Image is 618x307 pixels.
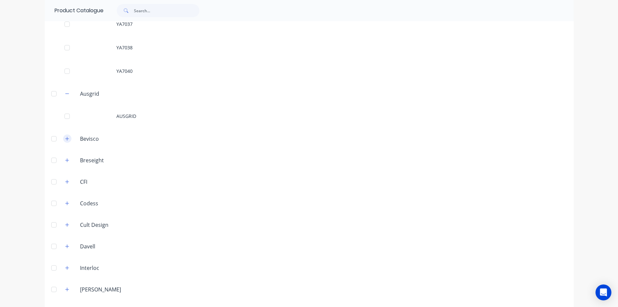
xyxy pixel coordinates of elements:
[75,285,126,293] div: [PERSON_NAME]
[134,4,199,17] input: Search...
[75,135,104,143] div: Bevisco
[596,284,611,300] div: Open Intercom Messenger
[45,12,574,36] div: YA7037
[45,59,574,83] div: YA7040
[75,199,103,207] div: Codess
[75,156,109,164] div: Breseight
[75,264,104,272] div: Interloc
[45,36,574,59] div: YA7038
[75,90,104,98] div: Ausgrid
[45,104,574,128] div: AUSGRID
[75,221,114,229] div: Cult Design
[75,178,93,186] div: CFI
[75,242,101,250] div: Davell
